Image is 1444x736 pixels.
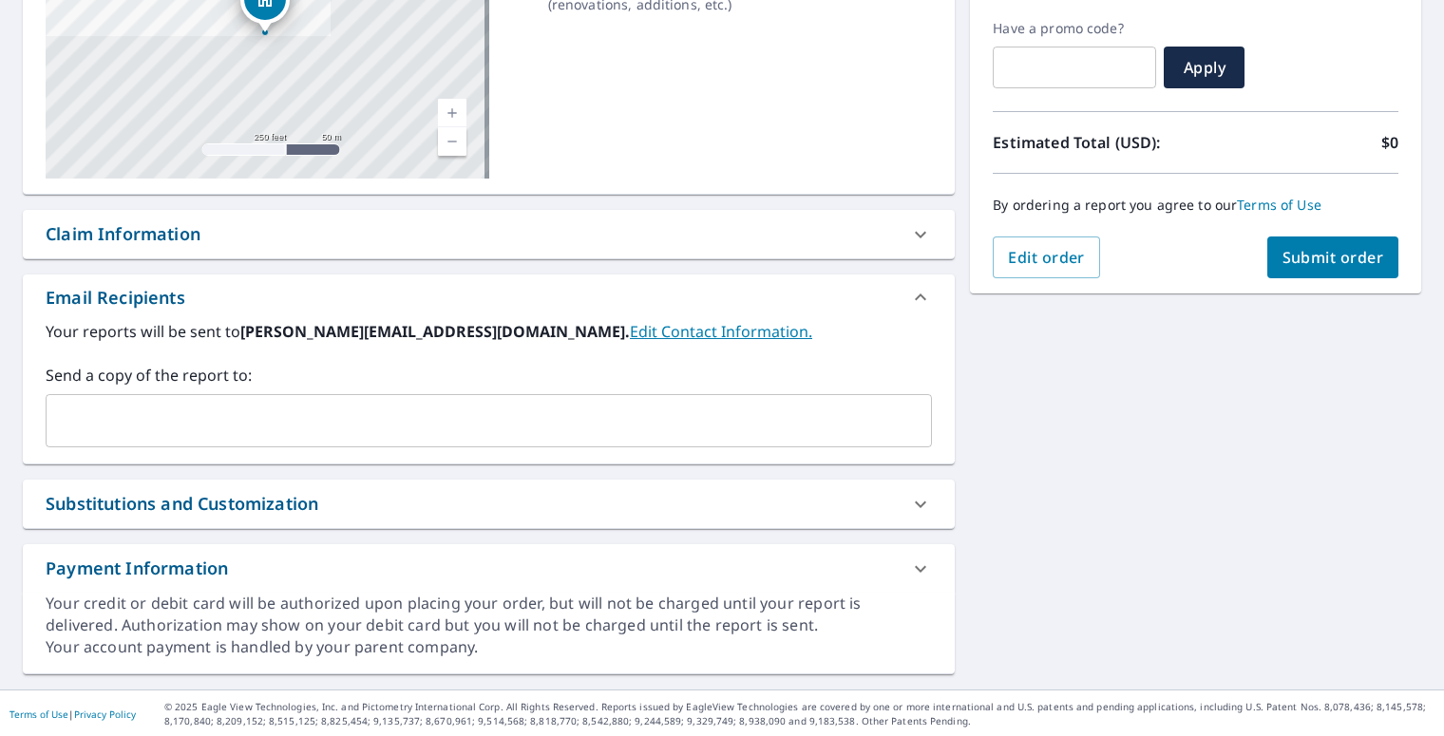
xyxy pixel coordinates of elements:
span: Edit order [1008,247,1085,268]
div: Your account payment is handled by your parent company. [46,636,932,658]
a: EditContactInfo [630,321,812,342]
div: Your credit or debit card will be authorized upon placing your order, but will not be charged unt... [46,593,932,636]
a: Privacy Policy [74,708,136,721]
a: Current Level 17, Zoom In [438,99,466,127]
label: Your reports will be sent to [46,320,932,343]
div: Email Recipients [46,285,185,311]
p: $0 [1381,131,1398,154]
p: | [9,708,136,720]
div: Payment Information [23,544,955,593]
a: Terms of Use [1237,196,1321,214]
div: Claim Information [23,210,955,258]
div: Email Recipients [23,274,955,320]
b: [PERSON_NAME][EMAIL_ADDRESS][DOMAIN_NAME]. [240,321,630,342]
a: Terms of Use [9,708,68,721]
p: By ordering a report you agree to our [993,197,1398,214]
button: Submit order [1267,236,1399,278]
div: Substitutions and Customization [23,480,955,528]
p: Estimated Total (USD): [993,131,1195,154]
div: Claim Information [46,221,200,247]
a: Current Level 17, Zoom Out [438,127,466,156]
label: Have a promo code? [993,20,1156,37]
p: © 2025 Eagle View Technologies, Inc. and Pictometry International Corp. All Rights Reserved. Repo... [164,700,1434,728]
label: Send a copy of the report to: [46,364,932,387]
span: Apply [1179,57,1229,78]
button: Edit order [993,236,1100,278]
span: Submit order [1282,247,1384,268]
div: Payment Information [46,556,228,581]
div: Substitutions and Customization [46,491,318,517]
button: Apply [1164,47,1244,88]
